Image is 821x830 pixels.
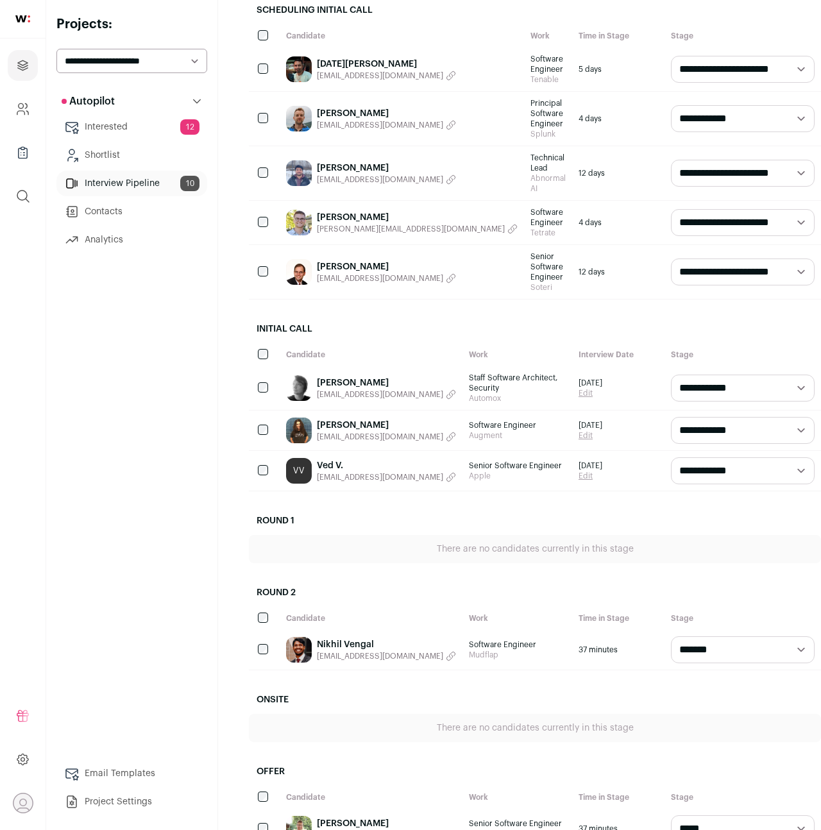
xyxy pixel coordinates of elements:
span: [EMAIL_ADDRESS][DOMAIN_NAME] [317,651,443,661]
a: Edit [579,388,602,398]
span: [DATE] [579,461,602,471]
div: Stage [664,24,821,47]
img: wellfound-shorthand-0d5821cbd27db2630d0214b213865d53afaa358527fdda9d0ea32b1df1b89c2c.svg [15,15,30,22]
a: [PERSON_NAME] [317,260,456,273]
span: [EMAIL_ADDRESS][DOMAIN_NAME] [317,120,443,130]
span: Abnormal AI [530,173,566,194]
div: Candidate [280,786,462,809]
span: [EMAIL_ADDRESS][DOMAIN_NAME] [317,273,443,284]
span: Technical Lead [530,153,566,173]
span: [EMAIL_ADDRESS][DOMAIN_NAME] [317,472,443,482]
span: Soteri [530,282,566,292]
div: Stage [664,607,821,630]
p: Autopilot [62,94,115,109]
a: Ved V. [317,459,456,472]
button: Autopilot [56,89,207,114]
h2: Round 2 [249,579,821,607]
img: ec019db78b984bf684d6ab424db75c4dfcae62151a18f304e9e584b61739056e [286,160,312,186]
div: Interview Date [572,343,664,366]
span: Automox [469,393,566,403]
span: Splunk [530,129,566,139]
span: Software Engineer [530,54,566,74]
span: [DATE] [579,378,602,388]
span: [PERSON_NAME][EMAIL_ADDRESS][DOMAIN_NAME] [317,224,505,234]
h2: Round 1 [249,507,821,535]
div: 12 days [572,245,664,299]
h2: Projects: [56,15,207,33]
a: Interested12 [56,114,207,140]
h2: Offer [249,758,821,786]
a: Company Lists [8,137,38,168]
button: [EMAIL_ADDRESS][DOMAIN_NAME] [317,651,456,661]
span: Mudflap [469,650,566,660]
button: [EMAIL_ADDRESS][DOMAIN_NAME] [317,71,456,81]
a: Email Templates [56,761,207,786]
div: There are no candidates currently in this stage [249,535,821,563]
a: Projects [8,50,38,81]
button: [EMAIL_ADDRESS][DOMAIN_NAME] [317,120,456,130]
div: 4 days [572,92,664,146]
div: Candidate [280,24,524,47]
span: Apple [469,471,566,481]
div: Work [524,24,572,47]
div: Candidate [280,343,462,366]
span: Senior Software Engineer [530,251,566,282]
div: 4 days [572,201,664,244]
button: [EMAIL_ADDRESS][DOMAIN_NAME] [317,174,456,185]
span: 12 [180,119,199,135]
div: Time in Stage [572,24,664,47]
img: 3b4570001cf5f8636d10339494bd87725322e02c3ff76beb0ca194d602b274d0 [286,637,312,663]
div: Candidate [280,607,462,630]
span: [EMAIL_ADDRESS][DOMAIN_NAME] [317,174,443,185]
button: [EMAIL_ADDRESS][DOMAIN_NAME] [317,472,456,482]
a: Shortlist [56,142,207,168]
div: Work [462,786,572,809]
a: [PERSON_NAME] [317,377,456,389]
button: [EMAIL_ADDRESS][DOMAIN_NAME] [317,273,456,284]
span: Principal Software Engineer [530,98,566,129]
span: 10 [180,176,199,191]
a: [PERSON_NAME] [317,211,518,224]
span: Software Engineer [469,639,566,650]
span: [EMAIL_ADDRESS][DOMAIN_NAME] [317,432,443,442]
a: Nikhil Vengal [317,638,456,651]
button: [EMAIL_ADDRESS][DOMAIN_NAME] [317,389,456,400]
span: Tetrate [530,228,566,238]
div: Stage [664,343,821,366]
a: [PERSON_NAME] [317,419,456,432]
a: Edit [579,471,602,481]
span: Senior Software Engineer [469,461,566,471]
span: Senior Software Engineer [469,818,566,829]
h2: Initial Call [249,315,821,343]
img: 5aac70fe46ebc709e94c53165929ac0c5e6cff6298a80ac24b651ac97b2c8dad.jpg [286,418,312,443]
h2: Onsite [249,686,821,714]
span: [EMAIL_ADDRESS][DOMAIN_NAME] [317,389,443,400]
div: Work [462,607,572,630]
div: Time in Stage [572,607,664,630]
a: Contacts [56,199,207,224]
span: [DATE] [579,420,602,430]
img: bdaede9fc3f041e93096ed319433619b68e06bfbe66270bd9be85439215d5ba3 [286,210,312,235]
a: Analytics [56,227,207,253]
a: [DATE][PERSON_NAME] [317,58,456,71]
div: There are no candidates currently in this stage [249,714,821,742]
span: Augment [469,430,566,441]
img: d7a7845d6d993e683ee7d2bc9ddabcaa618680b9aafb1f4fd84f53859f5ef0b4.jpg [286,259,312,285]
a: [PERSON_NAME] [317,817,456,830]
div: Stage [664,786,821,809]
button: [PERSON_NAME][EMAIL_ADDRESS][DOMAIN_NAME] [317,224,518,234]
a: [PERSON_NAME] [317,162,456,174]
div: 12 days [572,146,664,200]
img: f234526c1225d4f0e3fbc8711886b1047ed6a7449971770e647ebc2d1e7979b5 [286,56,312,82]
span: Staff Software Architect, Security [469,373,566,393]
button: Open dropdown [13,793,33,813]
img: c96de9ef09da8a41f154e02f285efe00ffe7755feb1f621add2dd813edf1d051.jpg [286,375,312,401]
img: 203738b9f352df736a92a75cecdccd15678ff15c97abed2cb038a292cfb081a3.jpg [286,106,312,131]
span: Software Engineer [530,207,566,228]
div: 37 minutes [572,630,664,670]
div: 5 days [572,47,664,91]
a: Project Settings [56,789,207,815]
a: VV [286,458,312,484]
span: Tenable [530,74,566,85]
